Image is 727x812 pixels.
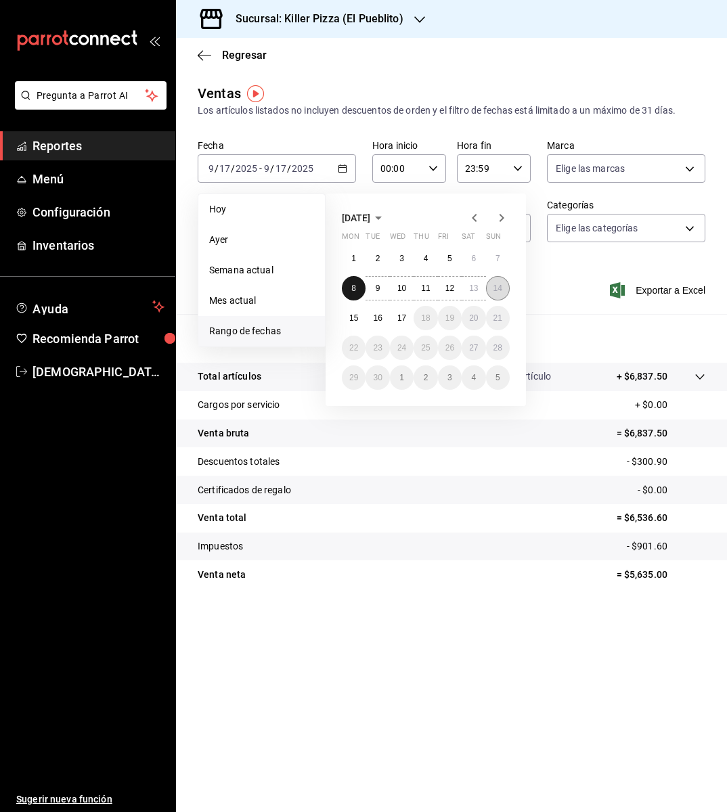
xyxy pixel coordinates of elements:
span: / [215,163,219,174]
button: September 28, 2025 [486,336,510,360]
button: September 23, 2025 [366,336,389,360]
span: Sugerir nueva función [16,792,164,807]
abbr: Friday [438,232,449,246]
button: September 19, 2025 [438,306,462,330]
button: September 25, 2025 [414,336,437,360]
p: + $0.00 [635,398,705,412]
abbr: Thursday [414,232,428,246]
span: Reportes [32,137,164,155]
p: Impuestos [198,539,243,554]
span: Semana actual [209,263,314,277]
button: October 3, 2025 [438,365,462,390]
button: September 12, 2025 [438,276,462,300]
abbr: September 4, 2025 [424,254,428,263]
abbr: September 18, 2025 [421,313,430,323]
input: ---- [235,163,258,174]
span: Hoy [209,202,314,217]
button: September 26, 2025 [438,336,462,360]
p: - $300.90 [627,455,705,469]
p: Venta neta [198,568,246,582]
abbr: September 5, 2025 [447,254,452,263]
p: Venta bruta [198,426,249,441]
abbr: September 12, 2025 [445,284,454,293]
span: [DEMOGRAPHIC_DATA][PERSON_NAME] [32,363,164,381]
h3: Sucursal: Killer Pizza (El Pueblito) [225,11,403,27]
a: Pregunta a Parrot AI [9,98,167,112]
button: September 2, 2025 [366,246,389,271]
button: September 15, 2025 [342,306,366,330]
abbr: October 3, 2025 [447,373,452,382]
button: September 17, 2025 [390,306,414,330]
abbr: September 24, 2025 [397,343,406,353]
button: September 18, 2025 [414,306,437,330]
abbr: September 22, 2025 [349,343,358,353]
span: Ayuda [32,298,147,315]
button: September 29, 2025 [342,365,366,390]
button: September 4, 2025 [414,246,437,271]
abbr: September 21, 2025 [493,313,502,323]
span: Rango de fechas [209,324,314,338]
abbr: September 3, 2025 [399,254,404,263]
button: September 7, 2025 [486,246,510,271]
button: September 11, 2025 [414,276,437,300]
abbr: Saturday [462,232,475,246]
button: [DATE] [342,210,387,226]
abbr: September 20, 2025 [469,313,478,323]
span: / [287,163,291,174]
abbr: September 16, 2025 [373,313,382,323]
abbr: Monday [342,232,359,246]
abbr: September 10, 2025 [397,284,406,293]
span: Regresar [222,49,267,62]
abbr: October 2, 2025 [424,373,428,382]
abbr: September 2, 2025 [376,254,380,263]
label: Categorías [547,200,705,210]
img: Tooltip marker [247,85,264,102]
span: [DATE] [342,212,370,223]
p: Descuentos totales [198,455,280,469]
button: Exportar a Excel [613,282,705,298]
label: Hora fin [457,141,531,150]
abbr: September 25, 2025 [421,343,430,353]
span: Recomienda Parrot [32,330,164,348]
p: - $901.60 [627,539,705,554]
button: September 3, 2025 [390,246,414,271]
label: Hora inicio [372,141,446,150]
abbr: October 1, 2025 [399,373,404,382]
input: ---- [291,163,314,174]
button: September 14, 2025 [486,276,510,300]
div: Ventas [198,83,241,104]
abbr: September 6, 2025 [471,254,476,263]
button: September 22, 2025 [342,336,366,360]
abbr: September 1, 2025 [351,254,356,263]
button: September 20, 2025 [462,306,485,330]
span: Mes actual [209,294,314,308]
p: Total artículos [198,369,261,384]
p: Venta total [198,511,246,525]
button: September 10, 2025 [390,276,414,300]
p: Certificados de regalo [198,483,291,497]
input: -- [219,163,231,174]
span: Inventarios [32,236,164,254]
button: September 27, 2025 [462,336,485,360]
abbr: September 19, 2025 [445,313,454,323]
abbr: September 8, 2025 [351,284,356,293]
abbr: September 30, 2025 [373,373,382,382]
p: = $5,635.00 [617,568,705,582]
abbr: September 28, 2025 [493,343,502,353]
span: Elige las marcas [556,162,625,175]
p: = $6,536.60 [617,511,705,525]
span: Configuración [32,203,164,221]
button: October 1, 2025 [390,365,414,390]
button: September 13, 2025 [462,276,485,300]
abbr: September 7, 2025 [495,254,500,263]
button: October 2, 2025 [414,365,437,390]
abbr: September 27, 2025 [469,343,478,353]
label: Marca [547,141,705,150]
span: / [231,163,235,174]
abbr: September 26, 2025 [445,343,454,353]
abbr: Sunday [486,232,501,246]
abbr: Wednesday [390,232,405,246]
input: -- [275,163,287,174]
button: September 5, 2025 [438,246,462,271]
button: September 9, 2025 [366,276,389,300]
